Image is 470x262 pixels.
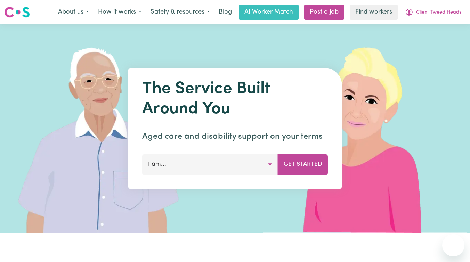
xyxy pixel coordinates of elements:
button: Safety & resources [146,5,214,19]
a: Find workers [350,5,398,20]
button: About us [54,5,94,19]
img: Careseekers logo [4,6,30,18]
a: AI Worker Match [239,5,299,20]
button: I am... [142,154,278,175]
button: Get Started [278,154,328,175]
a: Blog [214,5,236,20]
button: How it works [94,5,146,19]
a: Careseekers logo [4,4,30,20]
a: Post a job [304,5,344,20]
button: My Account [400,5,466,19]
iframe: Button to launch messaging window [442,234,464,256]
span: Client Tweed Heads [416,9,461,16]
p: Aged care and disability support on your terms [142,130,328,143]
h1: The Service Built Around You [142,79,328,119]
